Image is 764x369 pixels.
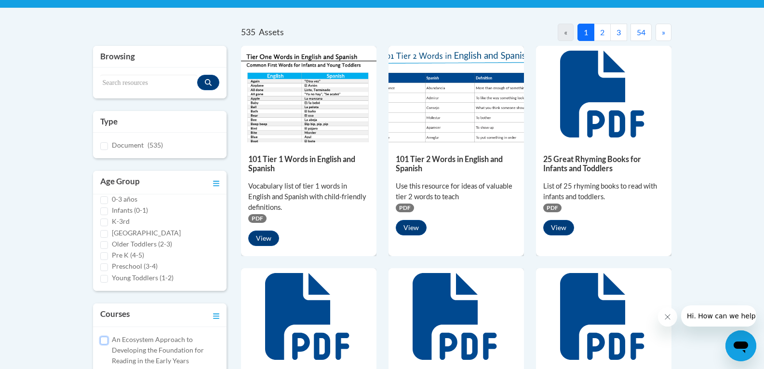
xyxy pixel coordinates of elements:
[112,250,144,260] label: Pre K (4-5)
[112,194,137,205] label: 0-3 años
[456,24,671,41] nav: Pagination Navigation
[543,220,574,235] button: View
[248,154,369,173] h5: 101 Tier 1 Words in English and Spanish
[396,204,414,212] span: PDF
[112,239,172,249] label: Older Toddlers (2-3)
[248,181,369,213] div: Vocabulary list of tier 1 words in English and Spanish with child-friendly definitions.
[112,334,220,366] label: An Ecosystem Approach to Developing the Foundation for Reading in the Early Years
[248,231,279,246] button: View
[681,305,756,327] iframe: Message from company
[577,24,594,41] button: 1
[248,214,267,223] span: PDF
[658,307,677,327] iframe: Close message
[100,116,220,127] h3: Type
[543,204,562,212] span: PDF
[100,75,198,91] input: Search resources
[396,220,427,235] button: View
[112,141,144,149] span: Document
[610,24,627,41] button: 3
[213,308,219,322] a: Toggle collapse
[100,51,220,62] h3: Browsing
[112,216,130,227] label: K-3rd
[543,154,664,173] h5: 25 Great Rhyming Books for Infants and Toddlers
[100,176,140,189] h3: Age Group
[396,154,517,173] h5: 101 Tier 2 Words in English and Spanish
[241,46,376,142] img: d35314be-4b7e-462d-8f95-b17e3d3bb747.pdf
[725,330,756,361] iframe: Button to launch messaging window
[662,27,665,37] span: »
[6,7,78,14] span: Hi. How can we help?
[197,75,219,90] button: Search resources
[112,228,181,238] label: [GEOGRAPHIC_DATA]
[147,141,163,149] span: (535)
[241,27,255,37] span: 535
[100,308,130,322] h3: Courses
[112,273,174,283] label: Young Toddlers (1-2)
[259,27,284,37] span: Assets
[389,46,524,142] img: 836e94b2-264a-47ae-9840-fb2574307f3b.pdf
[543,181,664,202] div: List of 25 rhyming books to read with infants and toddlers.
[594,24,611,41] button: 2
[112,261,158,272] label: Preschool (3-4)
[213,176,219,189] a: Toggle collapse
[630,24,652,41] button: 54
[112,205,148,216] label: Infants (0-1)
[396,181,517,202] div: Use this resource for ideas of valuable tier 2 words to teach
[656,24,671,41] button: Next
